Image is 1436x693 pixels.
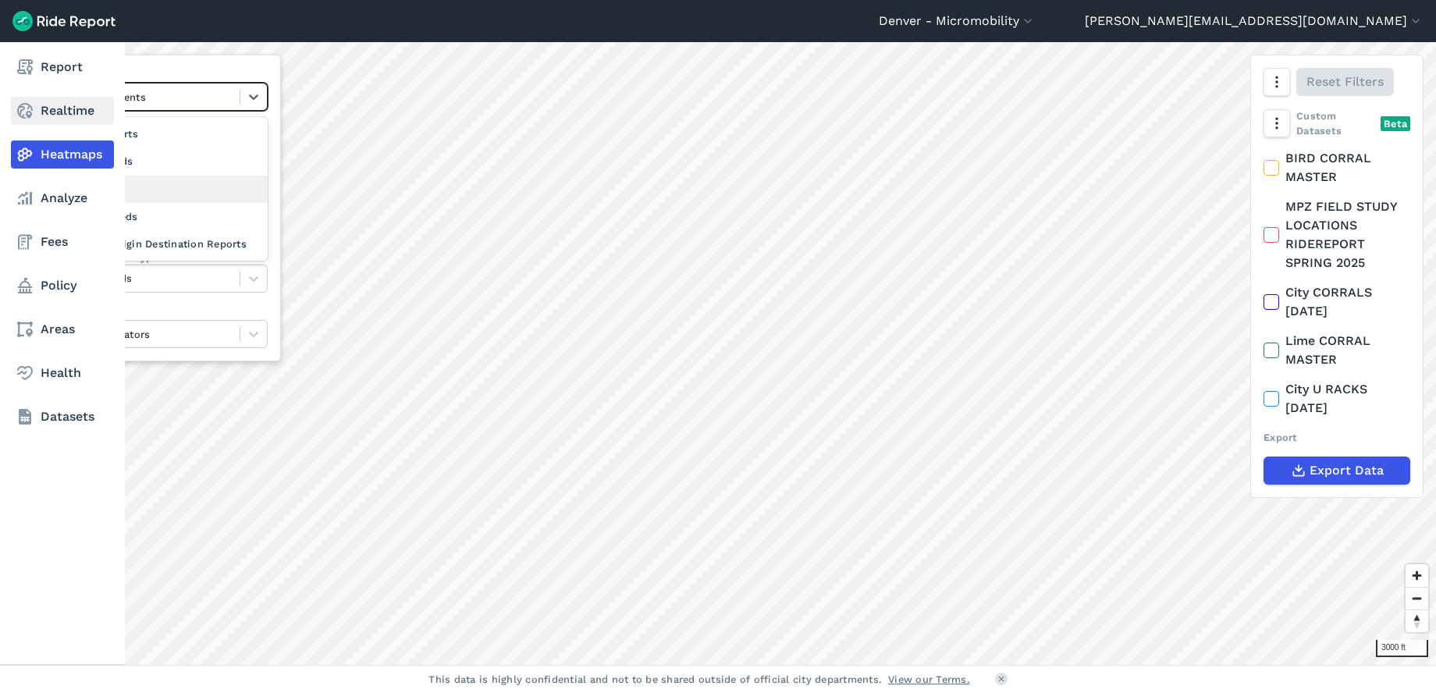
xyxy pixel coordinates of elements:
[12,11,116,31] img: Ride Report
[1406,609,1428,632] button: Reset bearing to north
[1264,457,1410,485] button: Export Data
[888,672,970,687] a: View our Terms.
[1406,587,1428,609] button: Zoom out
[76,230,268,258] div: Area Origin Destination Reports
[11,140,114,169] a: Heatmaps
[1406,564,1428,587] button: Zoom in
[76,305,268,320] label: Operators
[1264,197,1410,272] label: MPZ FIELD STUDY LOCATIONS RIDEREPORT SPRING 2025
[1264,108,1410,138] div: Custom Datasets
[76,203,268,230] div: Ridesheds
[76,68,268,83] label: Data Type
[11,315,114,343] a: Areas
[11,403,114,431] a: Datasets
[879,12,1036,30] button: Denver - Micromobility
[1310,461,1384,480] span: Export Data
[76,176,268,203] div: Routes
[1264,332,1410,369] label: Lime CORRAL MASTER
[1296,68,1394,96] button: Reset Filters
[1085,12,1424,30] button: [PERSON_NAME][EMAIL_ADDRESS][DOMAIN_NAME]
[11,53,114,81] a: Report
[50,42,1436,665] canvas: Map
[11,272,114,300] a: Policy
[1264,149,1410,187] label: BIRD CORRAL MASTER
[1264,430,1410,445] div: Export
[1264,380,1410,418] label: City U RACKS [DATE]
[1264,283,1410,321] label: City CORRALS [DATE]
[76,147,268,175] div: Trip Ends
[11,184,114,212] a: Analyze
[1306,73,1384,91] span: Reset Filters
[11,359,114,387] a: Health
[1381,116,1410,131] div: Beta
[1376,640,1428,657] div: 3000 ft
[11,228,114,256] a: Fees
[76,120,268,147] div: Trip Starts
[11,97,114,125] a: Realtime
